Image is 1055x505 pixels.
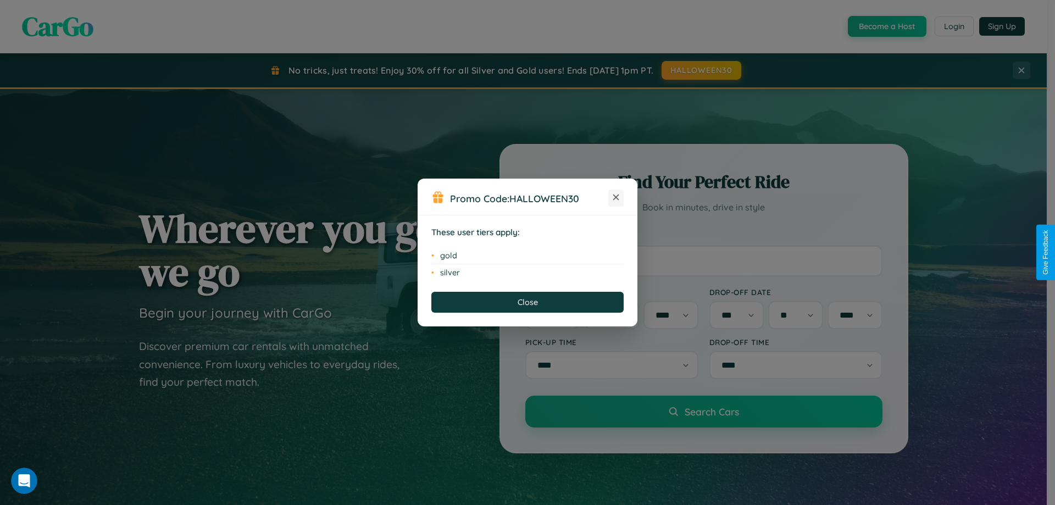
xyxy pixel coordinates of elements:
[11,468,37,494] iframe: Intercom live chat
[431,264,624,281] li: silver
[431,247,624,264] li: gold
[431,292,624,313] button: Close
[450,192,608,204] h3: Promo Code:
[509,192,579,204] b: HALLOWEEN30
[1042,230,1050,275] div: Give Feedback
[431,227,520,237] strong: These user tiers apply:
